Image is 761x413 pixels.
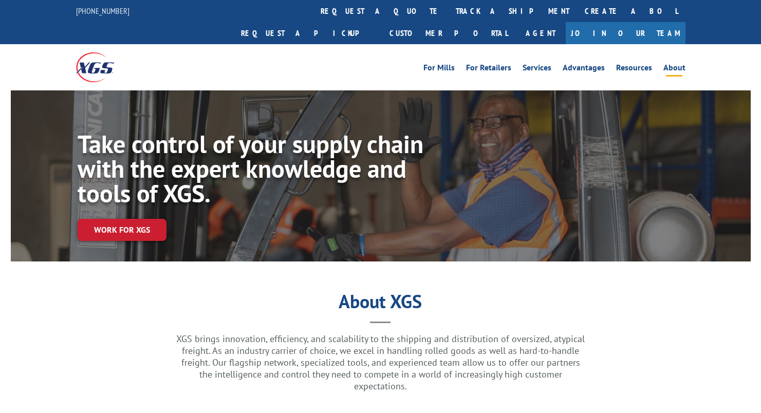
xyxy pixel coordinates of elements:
a: About [663,64,685,75]
a: Resources [616,64,652,75]
h1: About XGS [76,294,685,314]
a: Join Our Team [566,22,685,44]
a: Customer Portal [382,22,515,44]
a: For Retailers [466,64,511,75]
a: Request a pickup [233,22,382,44]
a: Services [523,64,551,75]
p: XGS brings innovation, efficiency, and scalability to the shipping and distribution of oversized,... [175,333,586,392]
a: [PHONE_NUMBER] [76,6,129,16]
a: Advantages [563,64,605,75]
h1: Take control of your supply chain with the expert knowledge and tools of XGS. [78,132,426,211]
a: Agent [515,22,566,44]
a: For Mills [423,64,455,75]
a: Work for XGS [78,219,166,241]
